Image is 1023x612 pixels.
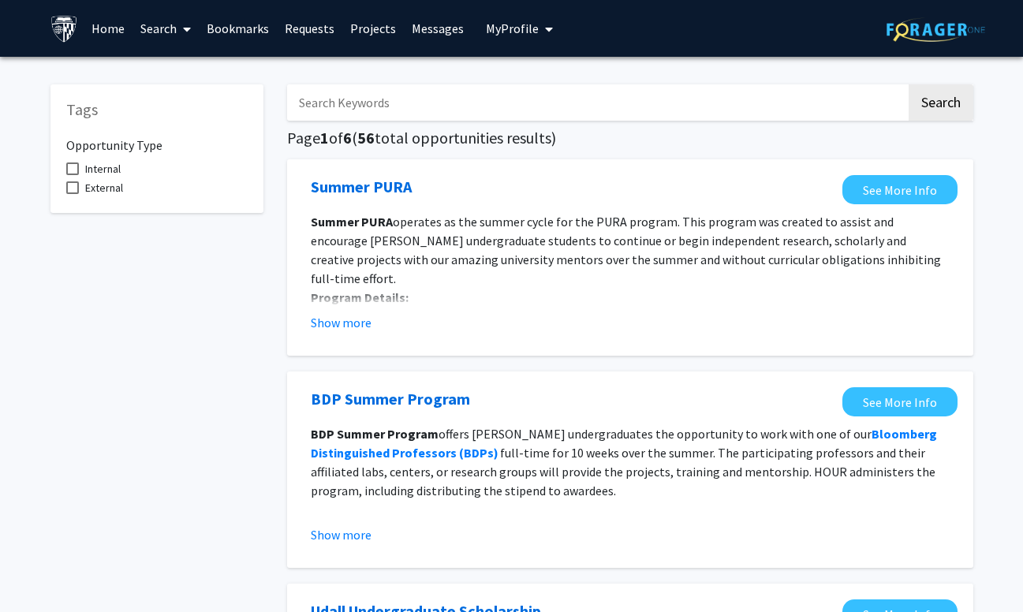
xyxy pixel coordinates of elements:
span: operates as the summer cycle for the PURA program. This program was created to assist and encoura... [311,214,941,286]
span: 1 [320,128,329,147]
a: Bookmarks [199,1,277,56]
h6: Opportunity Type [66,125,248,153]
strong: Summer PURA [311,214,393,229]
a: Home [84,1,133,56]
span: Internal [85,159,121,178]
img: ForagerOne Logo [887,17,985,42]
a: Opens in a new tab [842,175,958,204]
a: Opens in a new tab [311,387,470,411]
strong: Program Details: [311,289,409,305]
span: 6 [343,128,352,147]
a: Opens in a new tab [311,175,412,199]
span: My Profile [486,21,539,36]
iframe: Chat [12,541,67,600]
h5: Page of ( total opportunities results) [287,129,973,147]
strong: BDP Summer Program [311,426,439,442]
button: Show more [311,313,371,332]
input: Search Keywords [287,84,906,121]
a: Requests [277,1,342,56]
a: Messages [404,1,472,56]
a: Opens in a new tab [842,387,958,416]
span: 56 [357,128,375,147]
button: Show more [311,525,371,544]
a: Projects [342,1,404,56]
a: Search [133,1,199,56]
h5: Tags [66,100,248,119]
span: External [85,178,123,197]
p: offers [PERSON_NAME] undergraduates the opportunity to work with one of our full-time for 10 week... [311,424,950,500]
button: Search [909,84,973,121]
img: Johns Hopkins University Logo [50,15,78,43]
